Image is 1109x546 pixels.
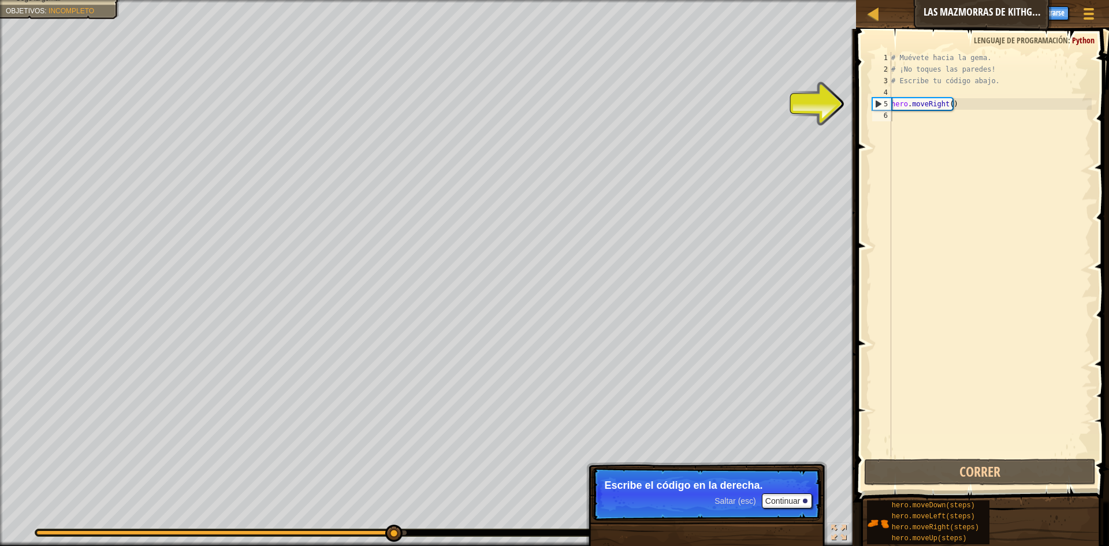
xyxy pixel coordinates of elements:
[986,6,1017,17] span: Consejos
[872,64,891,75] div: 2
[49,7,94,15] span: Incompleto
[44,7,49,15] span: :
[873,98,891,110] div: 5
[872,110,891,121] div: 6
[864,459,1096,485] button: Correr
[762,493,813,508] button: Continuar
[1072,35,1095,46] span: Python
[6,7,44,15] span: Objetivos
[872,52,891,64] div: 1
[872,75,891,87] div: 3
[892,523,979,532] span: hero.moveRight(steps)
[1074,2,1103,29] button: Mostrar menú del juego
[714,496,756,506] span: Saltar (esc)
[892,512,975,521] span: hero.moveLeft(steps)
[867,512,889,534] img: portrait.png
[892,502,975,510] span: hero.moveDown(steps)
[872,87,891,98] div: 4
[1068,35,1072,46] span: :
[892,534,967,543] span: hero.moveUp(steps)
[974,35,1068,46] span: Lenguaje de programación
[604,480,809,491] p: Escribe el código en la derecha.
[1028,6,1069,20] button: Registrarse
[827,522,850,546] button: Alterna pantalla completa.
